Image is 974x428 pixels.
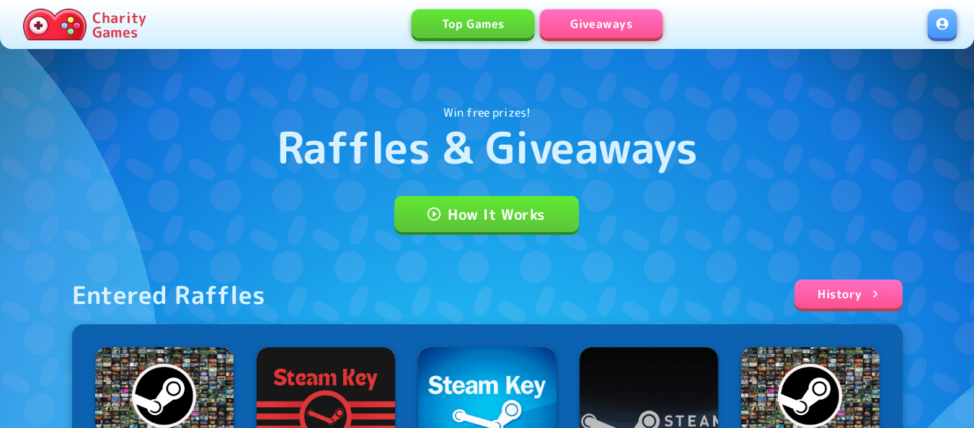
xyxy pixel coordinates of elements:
img: Charity.Games [23,9,87,40]
a: Charity Games [17,6,152,43]
a: Top Games [412,9,534,38]
a: Giveaways [540,9,663,38]
p: Charity Games [92,10,146,39]
div: Entered Raffles [72,280,266,310]
a: History [794,280,902,308]
p: Win free prizes! [443,104,531,121]
a: How It Works [394,196,579,232]
h1: Raffles & Giveaways [277,121,698,173]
